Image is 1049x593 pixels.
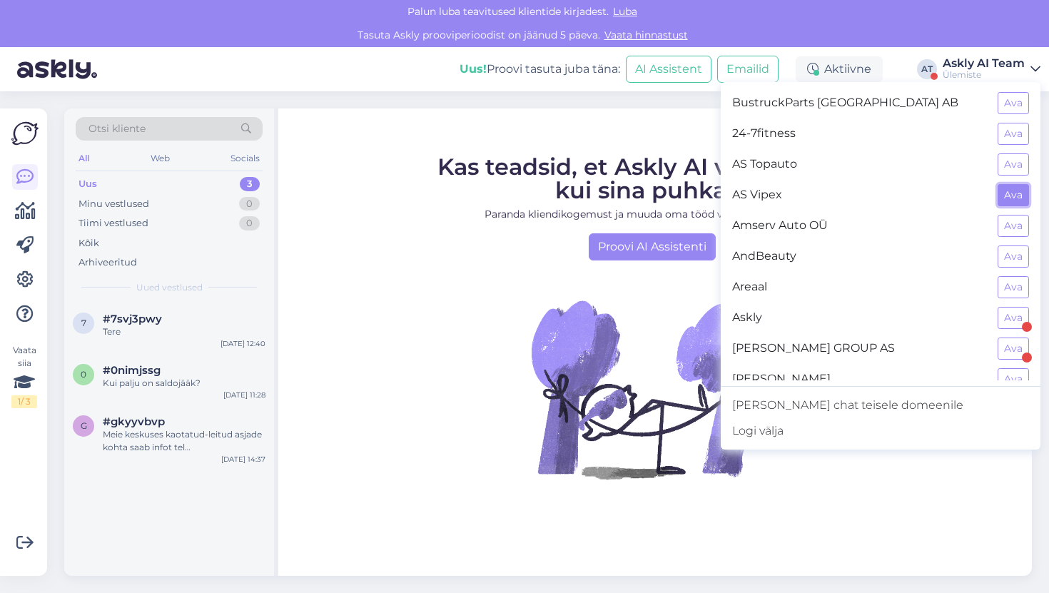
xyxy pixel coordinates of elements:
[437,207,873,222] p: Paranda kliendikogemust ja muuda oma tööd veelgi efektiivsemaks.
[148,149,173,168] div: Web
[732,276,986,298] span: Areaal
[732,92,986,114] span: BustruckParts [GEOGRAPHIC_DATA] AB
[11,395,37,408] div: 1 / 3
[103,415,165,428] span: #gkyyvbvp
[732,307,986,329] span: Askly
[732,215,986,237] span: Amserv Auto OÜ
[228,149,263,168] div: Socials
[460,62,487,76] b: Uus!
[239,216,260,230] div: 0
[103,428,265,454] div: Meie keskuses kaotatud-leitud asjade kohta saab infot tel [PHONE_NUMBER]. [PERSON_NAME] asju hoia...
[88,121,146,136] span: Otsi kliente
[998,123,1029,145] button: Ava
[943,58,1025,69] div: Askly AI Team
[721,392,1040,418] a: [PERSON_NAME] chat teisele domeenile
[998,338,1029,360] button: Ava
[78,197,149,211] div: Minu vestlused
[998,368,1029,390] button: Ava
[998,276,1029,298] button: Ava
[76,149,92,168] div: All
[943,69,1025,81] div: Ülemiste
[103,377,265,390] div: Kui palju on saldojääk?
[460,61,620,78] div: Proovi tasuta juba täna:
[998,245,1029,268] button: Ava
[717,56,779,83] button: Emailid
[223,390,265,400] div: [DATE] 11:28
[221,454,265,465] div: [DATE] 14:37
[81,318,86,328] span: 7
[81,420,87,431] span: g
[998,215,1029,237] button: Ava
[796,56,883,82] div: Aktiivne
[917,59,937,79] div: AT
[600,29,692,41] a: Vaata hinnastust
[998,153,1029,176] button: Ava
[732,123,986,145] span: 24-7fitness
[721,418,1040,444] div: Logi välja
[998,184,1029,206] button: Ava
[11,120,39,147] img: Askly Logo
[943,58,1040,81] a: Askly AI TeamÜlemiste
[732,245,986,268] span: AndBeauty
[103,325,265,338] div: Tere
[240,177,260,191] div: 3
[998,92,1029,114] button: Ava
[732,184,986,206] span: AS Vipex
[78,255,137,270] div: Arhiveeritud
[609,5,642,18] span: Luba
[11,344,37,408] div: Vaata siia
[78,236,99,250] div: Kõik
[78,216,148,230] div: Tiimi vestlused
[437,153,873,204] span: Kas teadsid, et Askly AI vastab ka siis, kui sina puhkad?
[78,177,97,191] div: Uus
[221,338,265,349] div: [DATE] 12:40
[239,197,260,211] div: 0
[103,313,162,325] span: #7svj3pwy
[626,56,711,83] button: AI Assistent
[589,233,716,260] a: Proovi AI Assistenti
[998,307,1029,329] button: Ava
[136,281,203,294] span: Uued vestlused
[732,338,986,360] span: [PERSON_NAME] GROUP AS
[81,369,86,380] span: 0
[732,368,986,390] span: [PERSON_NAME]
[103,364,161,377] span: #0nimjssg
[527,260,784,517] img: No Chat active
[732,153,986,176] span: AS Topauto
